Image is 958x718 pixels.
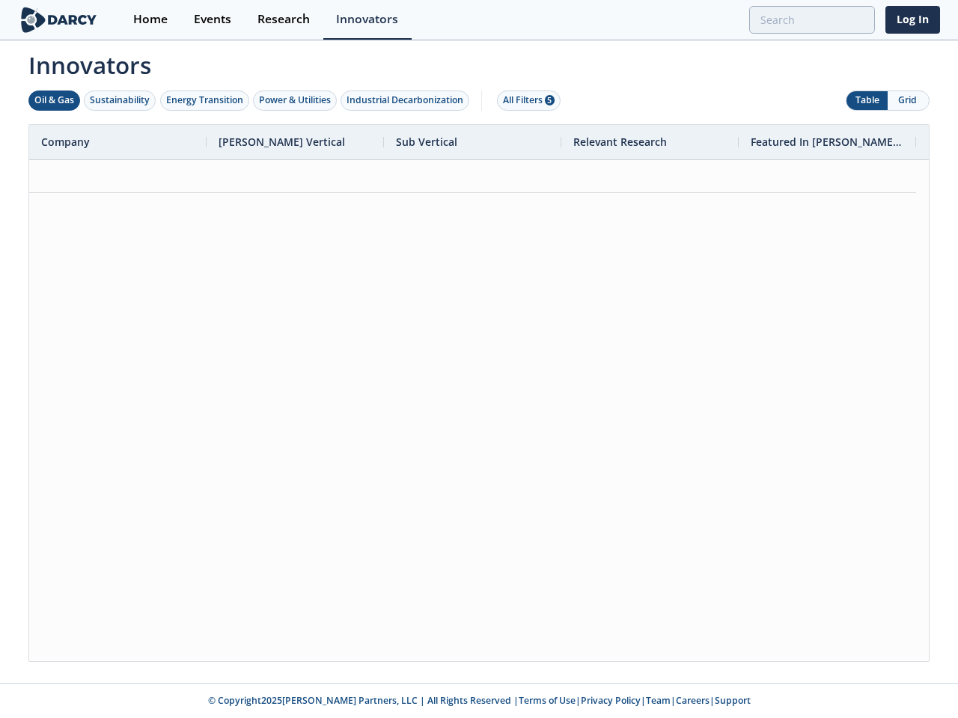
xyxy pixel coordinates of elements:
button: Oil & Gas [28,90,80,111]
button: Power & Utilities [253,90,337,111]
div: Power & Utilities [259,93,331,107]
button: Energy Transition [160,90,249,111]
span: Company [41,135,90,149]
a: Team [646,694,671,707]
a: Support [715,694,751,707]
div: Industrial Decarbonization [347,93,463,107]
div: All Filters [503,93,555,107]
span: [PERSON_NAME] Vertical [219,135,345,149]
button: Sustainability [84,90,156,111]
div: Sustainability [90,93,150,107]
span: Featured In [PERSON_NAME] Live [751,135,904,149]
button: Grid [888,91,929,110]
p: © Copyright 2025 [PERSON_NAME] Partners, LLC | All Rights Reserved | | | | | [21,694,937,708]
span: Innovators [18,42,940,82]
span: Relevant Research [573,135,667,149]
span: 5 [545,95,555,105]
div: Oil & Gas [34,93,74,107]
div: Events [194,13,231,25]
button: Table [846,91,888,110]
div: Home [133,13,168,25]
button: All Filters 5 [497,90,561,111]
a: Terms of Use [519,694,576,707]
a: Log In [885,6,940,34]
a: Careers [676,694,710,707]
div: Innovators [336,13,398,25]
button: Industrial Decarbonization [341,90,469,111]
div: Research [257,13,310,25]
span: Sub Vertical [396,135,457,149]
img: logo-wide.svg [18,7,100,33]
input: Advanced Search [749,6,875,34]
div: Energy Transition [166,93,243,107]
a: Privacy Policy [581,694,641,707]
